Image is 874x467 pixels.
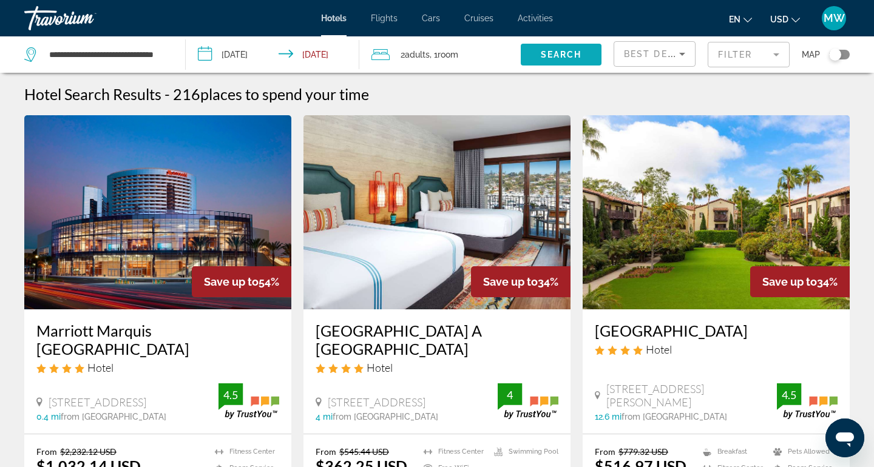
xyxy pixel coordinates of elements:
span: From [316,446,336,457]
li: Breakfast [697,446,767,457]
a: Cruises [464,13,493,23]
button: Check-in date: Dec 7, 2025 Check-out date: Dec 9, 2025 [186,36,359,73]
span: Hotel [646,343,672,356]
span: Save up to [762,275,817,288]
div: 4 star Hotel [595,343,838,356]
del: $545.44 USD [339,446,389,457]
a: Marriott Marquis [GEOGRAPHIC_DATA] [36,321,279,358]
span: from [GEOGRAPHIC_DATA] [61,412,166,422]
span: places to spend your time [200,85,369,103]
h2: 216 [173,85,369,103]
li: Fitness Center [209,446,279,457]
a: Flights [371,13,398,23]
span: from [GEOGRAPHIC_DATA] [622,412,727,422]
iframe: Button to launch messaging window [825,418,864,457]
span: Search [541,50,582,59]
button: Travelers: 2 adults, 0 children [359,36,521,73]
img: trustyou-badge.svg [777,383,838,419]
a: Activities [518,13,553,23]
button: Change language [729,10,752,28]
span: From [36,446,57,457]
button: Change currency [770,10,800,28]
a: Cars [422,13,440,23]
div: 4.5 [218,388,243,402]
li: Pets Allowed [767,446,838,457]
img: trustyou-badge.svg [498,383,558,419]
span: 2 [401,46,430,63]
span: [STREET_ADDRESS] [328,395,425,409]
h1: Hotel Search Results [24,85,161,103]
li: Fitness Center [418,446,488,457]
div: 4 star Hotel [36,361,279,374]
div: 4 [498,388,522,402]
div: 54% [192,266,291,297]
li: Swimming Pool [488,446,558,457]
span: from [GEOGRAPHIC_DATA] [333,412,438,422]
mat-select: Sort by [624,47,685,61]
span: Room [438,50,458,59]
button: Search [521,44,601,66]
span: [STREET_ADDRESS] [49,395,146,409]
img: Hotel image [583,115,850,309]
div: 34% [750,266,850,297]
span: Adults [405,50,430,59]
a: Travorium [24,2,146,34]
span: Hotel [367,361,393,374]
div: 4 star Hotel [316,361,558,374]
img: trustyou-badge.svg [218,383,279,419]
del: $2,232.12 USD [60,446,117,457]
span: USD [770,15,788,24]
span: From [595,446,615,457]
span: Best Deals [624,49,687,59]
span: 0.4 mi [36,412,61,422]
button: Filter [708,41,790,68]
span: 4 mi [316,412,333,422]
span: 12.6 mi [595,412,622,422]
img: Hotel image [24,115,291,309]
span: en [729,15,740,24]
button: User Menu [818,5,850,31]
img: Hotel image [303,115,571,309]
a: Hotels [321,13,347,23]
span: Hotel [87,361,113,374]
span: Map [802,46,820,63]
span: , 1 [430,46,458,63]
a: [GEOGRAPHIC_DATA] [595,321,838,340]
span: MW [824,12,845,24]
a: [GEOGRAPHIC_DATA] A [GEOGRAPHIC_DATA] [316,321,558,358]
span: Save up to [204,275,259,288]
div: 4.5 [777,388,801,402]
del: $779.32 USD [618,446,668,457]
span: Save up to [483,275,538,288]
button: Toggle map [820,49,850,60]
span: - [164,85,170,103]
div: 34% [471,266,571,297]
span: [STREET_ADDRESS][PERSON_NAME] [606,382,777,409]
